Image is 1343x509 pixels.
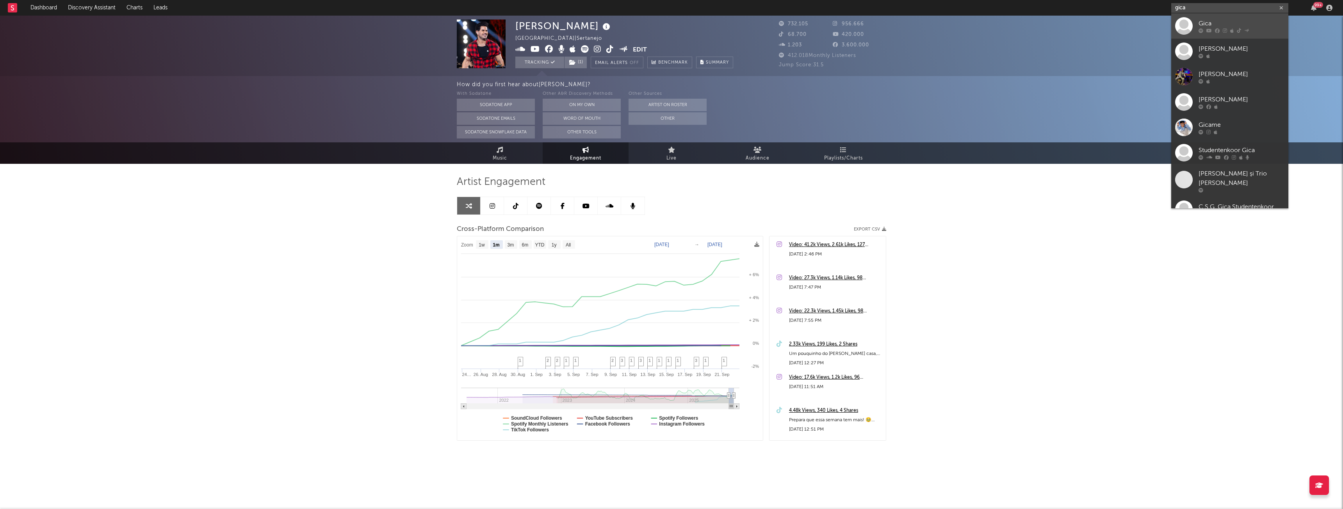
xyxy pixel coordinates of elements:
text: + 6% [749,272,759,277]
div: [DATE] 11:51 AM [789,382,882,392]
a: [PERSON_NAME] [1171,64,1288,89]
a: Studentenkoor Gica [1171,140,1288,165]
a: Video: 22.3k Views, 1.45k Likes, 98 Comments [789,307,882,316]
text: -2% [751,364,759,369]
span: 732.105 [779,21,808,27]
text: 21. Sep [714,372,729,377]
a: Playlists/Charts [800,142,886,164]
text: [DATE] [707,242,722,247]
text: All [566,242,571,248]
text: 3. Sep [549,372,561,377]
div: [PERSON_NAME] [1199,95,1284,104]
text: Facebook Followers [585,421,631,427]
div: [PERSON_NAME] [515,20,612,32]
button: On My Own [543,99,621,111]
text: 19. Sep [696,372,711,377]
text: 7. Sep [586,372,598,377]
div: [PERSON_NAME] și Trio [PERSON_NAME] [1199,169,1284,188]
span: 1 [565,358,567,363]
em: Off [630,61,639,65]
a: [PERSON_NAME] [1171,89,1288,115]
button: Summary [696,57,733,68]
div: [DATE] 7:55 PM [789,316,882,325]
span: 1 [574,358,577,363]
text: 30. Aug [511,372,525,377]
text: 28. Aug [492,372,506,377]
button: Other Tools [543,126,621,138]
span: 1.203 [779,43,802,48]
text: 3m [508,242,514,248]
span: Benchmark [658,58,688,67]
text: 5. Sep [567,372,580,377]
a: Live [629,142,714,164]
text: Spotify Monthly Listeners [511,421,568,427]
span: 1 [677,358,679,363]
span: 1 [630,358,632,363]
span: 1 [723,358,725,363]
div: [PERSON_NAME] [1199,69,1284,79]
span: 2 [556,358,558,363]
span: Live [666,154,677,163]
span: 2 [547,358,549,363]
span: 3 [639,358,642,363]
a: Video: 17.6k Views, 1.2k Likes, 96 Comments [789,373,882,382]
text: + 4% [749,295,759,300]
text: 15. Sep [659,372,674,377]
text: 9. Sep [604,372,617,377]
button: Sodatone Emails [457,112,535,125]
a: [PERSON_NAME] [1171,39,1288,64]
div: [DATE] 12:51 PM [789,425,882,434]
a: Engagement [543,142,629,164]
text: SoundCloud Followers [511,415,562,421]
input: Search for artists [1171,3,1288,13]
span: 1 [519,358,521,363]
div: [DATE] 2:46 PM [789,250,882,259]
div: Other A&R Discovery Methods [543,89,621,99]
div: 2.33k Views, 199 Likes, 2 Shares [789,340,882,349]
a: Music [457,142,543,164]
button: Sodatone Snowflake Data [457,126,535,138]
div: Video: 27.3k Views, 1.14k Likes, 98 Comments [789,273,882,283]
div: Gica [1199,19,1284,28]
text: + 2% [749,318,759,323]
span: ( 1 ) [564,57,587,68]
div: Um pouquinho do [PERSON_NAME] casa, que foi gravado ontem 🤭 Vcs estão preparados? Lá vem moda aí! 🤯 [789,349,882,358]
text: → [695,242,699,247]
text: Instagram Followers [659,421,705,427]
button: Tracking [515,57,564,68]
span: 412.018 Monthly Listeners [779,53,856,58]
span: Artist Engagement [457,177,545,187]
span: 2 [611,358,614,363]
span: 3 [695,358,697,363]
div: [GEOGRAPHIC_DATA] | Sertanejo [515,34,611,43]
span: 3 [621,358,623,363]
span: 3.600.000 [833,43,869,48]
div: [PERSON_NAME] [1199,44,1284,53]
a: 4.48k Views, 340 Likes, 4 Shares [789,406,882,415]
button: (1) [565,57,587,68]
span: 1 [648,358,651,363]
text: [DATE] [654,242,669,247]
span: Cross-Platform Comparison [457,225,544,234]
div: [DATE] 12:27 PM [789,358,882,368]
text: Zoom [461,242,473,248]
button: Artist on Roster [629,99,707,111]
a: [PERSON_NAME] și Trio [PERSON_NAME] [1171,165,1288,197]
text: 6m [522,242,529,248]
span: 68.700 [779,32,807,37]
text: 11. Sep [622,372,637,377]
span: 1 [704,358,707,363]
text: Spotify Followers [659,415,698,421]
span: Engagement [570,154,601,163]
span: 956.666 [833,21,864,27]
text: YouTube Subscribers [585,415,633,421]
text: 1m [493,242,499,248]
span: 1 [658,358,660,363]
text: 13. Sep [640,372,655,377]
span: Audience [746,154,769,163]
button: Sodatone App [457,99,535,111]
a: Gicame [1171,115,1288,140]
